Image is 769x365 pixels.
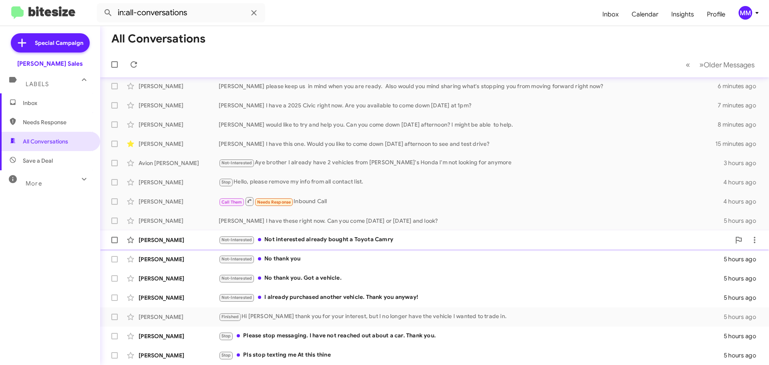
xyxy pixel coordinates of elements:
[221,353,231,358] span: Stop
[219,312,724,321] div: Hi [PERSON_NAME] thank you for your interest, but I no longer have the vehicle I wanted to trade in.
[701,3,732,26] a: Profile
[724,294,763,302] div: 5 hours ago
[139,351,219,359] div: [PERSON_NAME]
[139,159,219,167] div: Avion [PERSON_NAME]
[221,160,252,165] span: Not-Interested
[724,255,763,263] div: 5 hours ago
[718,101,763,109] div: 7 minutes ago
[219,331,724,341] div: Please stop messaging. I have not reached out about a car. Thank you.
[681,56,695,73] button: Previous
[739,6,752,20] div: MM
[11,33,90,52] a: Special Campaign
[596,3,625,26] a: Inbox
[26,180,42,187] span: More
[219,293,724,302] div: I already purchased another vehicle. Thank you anyway!
[625,3,665,26] a: Calendar
[695,56,759,73] button: Next
[219,196,723,206] div: Inbound Call
[219,235,731,244] div: Not interested already bought a Toyota Camry
[724,159,763,167] div: 3 hours ago
[219,274,724,283] div: No thank you. Got a vehicle.
[139,255,219,263] div: [PERSON_NAME]
[139,178,219,186] div: [PERSON_NAME]
[139,217,219,225] div: [PERSON_NAME]
[23,137,68,145] span: All Conversations
[724,332,763,340] div: 5 hours ago
[139,121,219,129] div: [PERSON_NAME]
[139,236,219,244] div: [PERSON_NAME]
[139,294,219,302] div: [PERSON_NAME]
[257,200,291,205] span: Needs Response
[139,101,219,109] div: [PERSON_NAME]
[221,333,231,339] span: Stop
[724,313,763,321] div: 5 hours ago
[724,274,763,282] div: 5 hours ago
[139,313,219,321] div: [PERSON_NAME]
[723,178,763,186] div: 4 hours ago
[704,60,755,69] span: Older Messages
[139,198,219,206] div: [PERSON_NAME]
[26,81,49,88] span: Labels
[699,60,704,70] span: »
[724,351,763,359] div: 5 hours ago
[219,101,718,109] div: [PERSON_NAME] I have a 2025 Civic right now. Are you available to come down [DATE] at 1pm?
[139,332,219,340] div: [PERSON_NAME]
[139,274,219,282] div: [PERSON_NAME]
[724,217,763,225] div: 5 hours ago
[221,237,252,242] span: Not-Interested
[221,276,252,281] span: Not-Interested
[718,82,763,90] div: 6 minutes ago
[681,56,759,73] nav: Page navigation example
[732,6,760,20] button: MM
[718,121,763,129] div: 8 minutes ago
[221,200,242,205] span: Call Them
[219,121,718,129] div: [PERSON_NAME] would like to try and help you. Can you come down [DATE] afternoon? I might be able...
[219,217,724,225] div: [PERSON_NAME] I have these right now. Can you come [DATE] or [DATE] and look?
[715,140,763,148] div: 15 minutes ago
[97,3,265,22] input: Search
[23,118,91,126] span: Needs Response
[723,198,763,206] div: 4 hours ago
[23,157,53,165] span: Save a Deal
[219,140,715,148] div: [PERSON_NAME] I have this one. Would you like to come down [DATE] afternoon to see and test drive?
[219,82,718,90] div: [PERSON_NAME] please keep us in mind when you are ready. Also would you mind sharing what's stopp...
[111,32,205,45] h1: All Conversations
[221,295,252,300] span: Not-Interested
[219,158,724,167] div: Aye brother I already have 2 vehicles from [PERSON_NAME]'s Honda I'm not looking for anymore
[686,60,690,70] span: «
[17,60,83,68] div: [PERSON_NAME] Sales
[23,99,91,107] span: Inbox
[219,351,724,360] div: Pls stop texting me At this thine
[139,140,219,148] div: [PERSON_NAME]
[219,177,723,187] div: Hello, please remove my info from all contact list.
[221,314,239,319] span: Finished
[219,254,724,264] div: No thank you
[35,39,83,47] span: Special Campaign
[221,256,252,262] span: Not-Interested
[139,82,219,90] div: [PERSON_NAME]
[221,179,231,185] span: Stop
[665,3,701,26] a: Insights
